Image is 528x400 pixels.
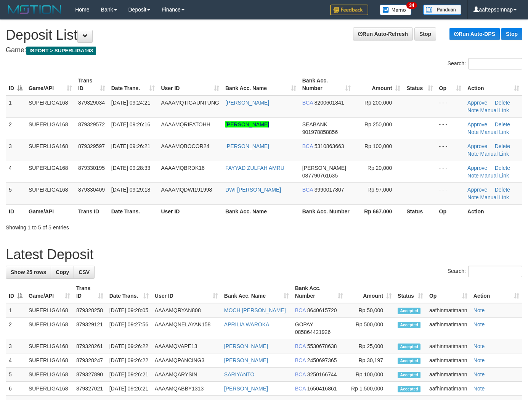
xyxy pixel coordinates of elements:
[152,353,221,368] td: AAAAMQPANCING3
[346,339,395,353] td: Rp 25,000
[225,143,269,149] a: [PERSON_NAME]
[436,117,465,139] td: - - -
[111,100,150,106] span: [DATE] 09:24:21
[6,318,26,339] td: 2
[106,339,152,353] td: [DATE] 09:26:22
[368,187,392,193] span: Rp 97,000
[26,318,73,339] td: SUPERLIGA168
[295,307,306,313] span: BCA
[299,74,354,95] th: Bank Acc. Number: activate to sort column ascending
[6,204,26,218] th: ID
[222,74,299,95] th: Bank Acc. Name: activate to sort column ascending
[78,187,105,193] span: 879330409
[423,5,461,15] img: panduan.png
[467,194,479,200] a: Note
[224,343,268,349] a: [PERSON_NAME]
[467,143,487,149] a: Approve
[354,74,403,95] th: Amount: activate to sort column ascending
[467,107,479,113] a: Note
[161,165,204,171] span: AAAAMQBRDK16
[152,382,221,396] td: AAAAMQABBY1313
[6,74,26,95] th: ID: activate to sort column descending
[225,100,269,106] a: [PERSON_NAME]
[26,182,75,204] td: SUPERLIGA168
[221,281,292,303] th: Bank Acc. Name: activate to sort column ascending
[467,100,487,106] a: Approve
[307,385,337,392] span: Copy 1650416861 to clipboard
[152,339,221,353] td: AAAAMQVAPE13
[224,371,255,377] a: SARIYANTO
[11,269,46,275] span: Show 25 rows
[26,74,75,95] th: Game/API: activate to sort column ascending
[26,117,75,139] td: SUPERLIGA168
[414,27,436,40] a: Stop
[292,281,346,303] th: Bank Acc. Number: activate to sort column ascending
[26,303,73,318] td: SUPERLIGA168
[354,204,403,218] th: Rp 667.000
[315,187,344,193] span: Copy 3990017807 to clipboard
[467,173,479,179] a: Note
[74,266,95,279] a: CSV
[473,343,485,349] a: Note
[346,382,395,396] td: Rp 1,500,000
[6,339,26,353] td: 3
[480,107,509,113] a: Manual Link
[302,173,338,179] span: Copy 087790761635 to clipboard
[398,308,420,314] span: Accepted
[26,353,73,368] td: SUPERLIGA168
[448,58,522,69] label: Search:
[75,204,108,218] th: Trans ID
[6,95,26,118] td: 1
[449,28,500,40] a: Run Auto-DPS
[495,187,510,193] a: Delete
[73,318,106,339] td: 879329121
[108,204,158,218] th: Date Trans.
[295,329,331,335] span: Copy 085864421926 to clipboard
[111,187,150,193] span: [DATE] 09:29:18
[73,368,106,382] td: 879327890
[73,281,106,303] th: Trans ID: activate to sort column ascending
[398,344,420,350] span: Accepted
[368,165,392,171] span: Rp 20,000
[302,121,327,127] span: SEABANK
[73,339,106,353] td: 879328261
[346,353,395,368] td: Rp 30,197
[111,165,150,171] span: [DATE] 09:28:33
[467,129,479,135] a: Note
[380,5,412,15] img: Button%20Memo.svg
[307,371,337,377] span: Copy 3250166744 to clipboard
[56,269,69,275] span: Copy
[26,47,96,55] span: ISPORT > SUPERLIGA168
[448,266,522,277] label: Search:
[6,281,26,303] th: ID: activate to sort column descending
[346,368,395,382] td: Rp 100,000
[295,343,306,349] span: BCA
[364,100,392,106] span: Rp 200,000
[501,28,522,40] a: Stop
[346,318,395,339] td: Rp 500,000
[480,194,509,200] a: Manual Link
[406,2,417,9] span: 34
[152,318,221,339] td: AAAAMQNELAYAN158
[51,266,74,279] a: Copy
[78,121,105,127] span: 879329572
[79,269,90,275] span: CSV
[295,357,306,363] span: BCA
[315,100,344,106] span: Copy 8200601841 to clipboard
[224,321,270,327] a: APRILIA WAROKA
[330,5,368,15] img: Feedback.jpg
[364,121,392,127] span: Rp 250,000
[398,322,420,328] span: Accepted
[302,187,313,193] span: BCA
[467,151,479,157] a: Note
[464,204,522,218] th: Action
[426,368,470,382] td: aafhinmatimann
[436,95,465,118] td: - - -
[111,121,150,127] span: [DATE] 09:26:16
[480,129,509,135] a: Manual Link
[307,357,337,363] span: Copy 2450697365 to clipboard
[295,385,306,392] span: BCA
[299,204,354,218] th: Bank Acc. Number
[436,74,465,95] th: Op: activate to sort column ascending
[108,74,158,95] th: Date Trans.: activate to sort column ascending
